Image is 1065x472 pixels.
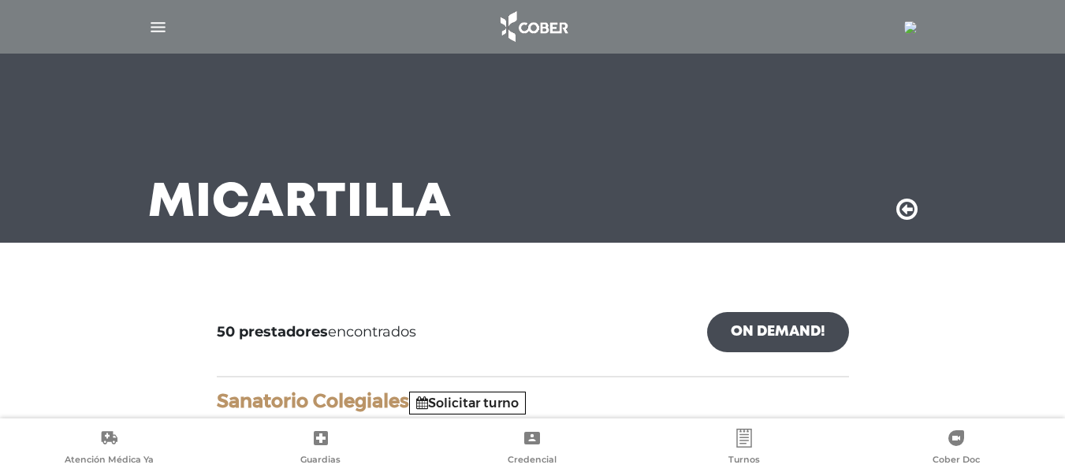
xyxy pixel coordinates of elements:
[850,429,1062,469] a: Cober Doc
[300,454,341,468] span: Guardias
[752,414,851,450] img: estrellas_badge.png
[904,21,917,34] img: 38988
[707,312,849,352] a: On Demand!
[728,454,760,468] span: Turnos
[215,429,427,469] a: Guardias
[933,454,980,468] span: Cober Doc
[426,429,639,469] a: Credencial
[65,454,154,468] span: Atención Médica Ya
[492,8,575,46] img: logo_cober_home-white.png
[217,323,328,340] b: 50 prestadores
[148,183,452,224] h3: Mi Cartilla
[508,454,557,468] span: Credencial
[3,429,215,469] a: Atención Médica Ya
[217,321,416,343] span: encontrados
[639,429,851,469] a: Turnos
[416,396,519,411] a: Solicitar turno
[148,17,168,37] img: Cober_menu-lines-white.svg
[217,390,849,413] h4: Sanatorio Colegiales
